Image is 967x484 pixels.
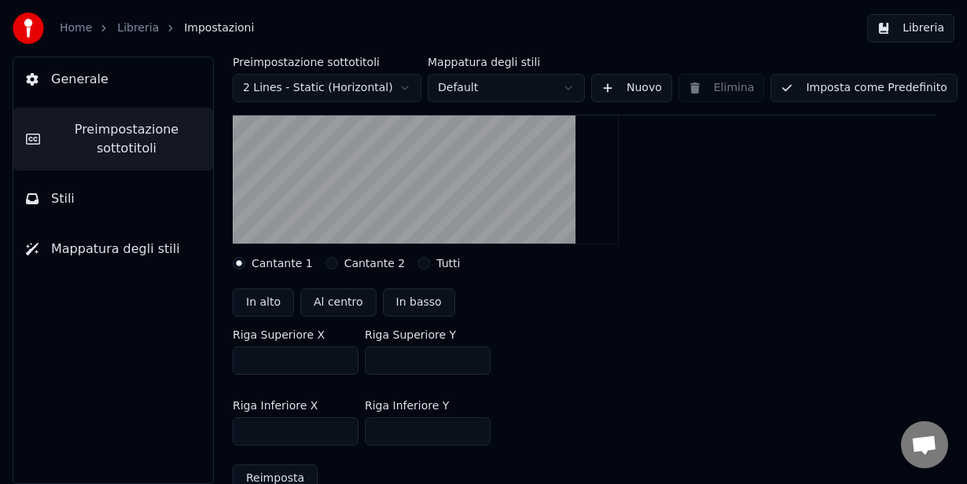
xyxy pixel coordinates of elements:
[901,421,948,468] div: Aprire la chat
[13,108,213,170] button: Preimpostazione sottotitoli
[13,227,213,271] button: Mappatura degli stili
[436,258,460,269] label: Tutti
[51,189,75,208] span: Stili
[300,288,377,317] button: Al centro
[428,57,585,68] label: Mappatura degli stili
[591,74,672,102] button: Nuovo
[184,20,254,36] span: Impostazioni
[60,20,92,36] a: Home
[867,14,954,42] button: Libreria
[53,120,200,158] span: Preimpostazione sottotitoli
[383,288,455,317] button: In basso
[117,20,159,36] a: Libreria
[344,258,406,269] label: Cantante 2
[51,70,108,89] span: Generale
[233,329,325,340] label: Riga Superiore X
[233,400,318,411] label: Riga Inferiore X
[51,240,180,258] span: Mappatura degli stili
[770,74,957,102] button: Imposta come Predefinito
[252,258,313,269] label: Cantante 1
[233,57,421,68] label: Preimpostazione sottotitoli
[60,20,254,36] nav: breadcrumb
[13,177,213,221] button: Stili
[13,13,44,44] img: youka
[233,288,294,317] button: In alto
[365,400,449,411] label: Riga Inferiore Y
[13,57,213,101] button: Generale
[365,329,456,340] label: Riga Superiore Y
